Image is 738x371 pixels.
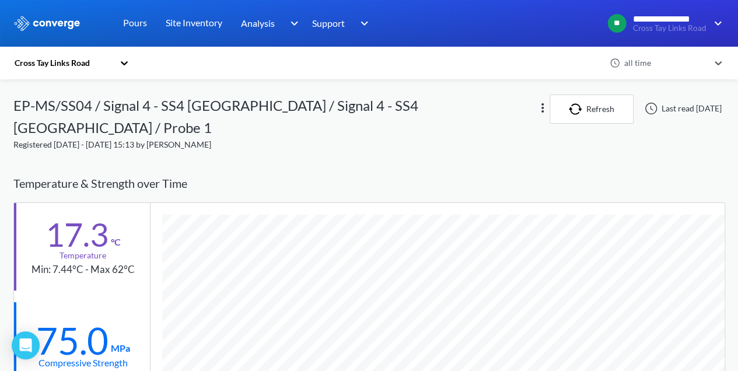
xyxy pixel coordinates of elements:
button: Refresh [550,94,634,124]
div: all time [621,57,709,69]
img: downArrow.svg [706,16,725,30]
span: Analysis [241,16,275,30]
img: icon-clock.svg [610,58,620,68]
div: 17.3 [46,220,109,249]
span: Support [312,16,345,30]
img: downArrow.svg [353,16,372,30]
img: downArrow.svg [282,16,301,30]
img: more.svg [536,101,550,115]
img: logo_ewhite.svg [13,16,81,31]
div: 75.0 [36,326,109,355]
img: icon-refresh.svg [569,103,586,115]
div: Open Intercom Messenger [12,331,40,359]
div: Last read [DATE] [638,101,725,116]
div: Temperature [60,249,106,262]
div: Compressive Strength [39,355,128,370]
span: Cross Tay Links Road [633,24,706,33]
div: Temperature & Strength over Time [13,165,725,202]
div: Cross Tay Links Road [13,57,114,69]
span: Registered [DATE] - [DATE] 15:13 by [PERSON_NAME] [13,139,211,149]
div: Min: 7.44°C - Max 62°C [32,262,135,278]
div: EP-MS/SS04 / Signal 4 - SS4 [GEOGRAPHIC_DATA] / Signal 4 - SS4 [GEOGRAPHIC_DATA] / Probe 1 [13,94,537,138]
